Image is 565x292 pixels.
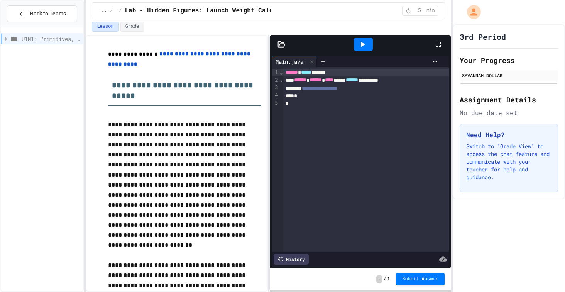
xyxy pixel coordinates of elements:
[396,273,445,285] button: Submit Answer
[22,35,80,43] span: U1M1: Primitives, Variables, Basic I/O
[30,10,66,18] span: Back to Teams
[125,6,295,15] span: Lab - Hidden Figures: Launch Weight Calculator
[459,3,483,21] div: My Account
[110,8,113,14] span: /
[387,276,390,282] span: 1
[460,108,558,117] div: No due date set
[426,8,435,14] span: min
[279,69,283,75] span: Fold line
[272,84,279,92] div: 3
[279,77,283,83] span: Fold line
[7,5,77,22] button: Back to Teams
[466,130,551,139] h3: Need Help?
[272,56,317,67] div: Main.java
[272,76,279,84] div: 2
[460,94,558,105] h2: Assignment Details
[272,99,279,107] div: 5
[272,58,307,66] div: Main.java
[384,276,386,282] span: /
[402,276,438,282] span: Submit Answer
[413,8,426,14] span: 5
[460,31,506,42] h1: 3rd Period
[272,92,279,99] div: 4
[119,8,122,14] span: /
[272,69,279,76] div: 1
[460,55,558,66] h2: Your Progress
[462,72,556,79] div: SAVANNAH DOLLAR
[274,254,309,265] div: History
[120,22,144,32] button: Grade
[376,275,382,283] span: -
[98,8,107,14] span: ...
[466,143,551,181] p: Switch to "Grade View" to access the chat feature and communicate with your teacher for help and ...
[92,22,118,32] button: Lesson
